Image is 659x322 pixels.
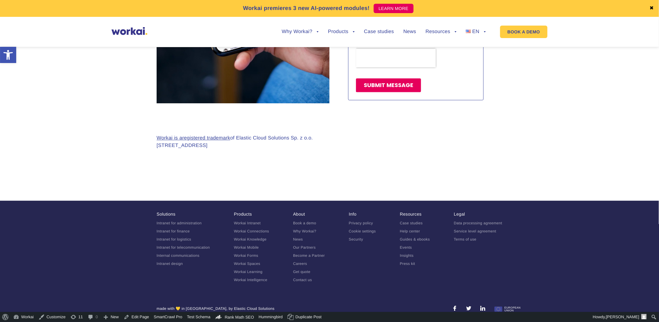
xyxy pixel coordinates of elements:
[400,221,423,225] a: Case studies
[293,229,316,233] a: Why Workai?
[374,4,414,13] a: LEARN MORE
[234,261,260,266] a: Workai Spaces
[293,278,312,282] a: Contact us
[78,312,83,322] span: 11
[472,29,480,34] span: EN
[157,237,191,241] a: Intranet for logistics
[400,212,422,217] a: Resources
[213,312,257,322] a: Rank Math Dashboard
[8,161,40,166] p: email messages
[293,261,307,266] a: Careers
[628,292,659,322] iframe: Chat Widget
[185,312,213,322] a: Test Schema
[234,245,259,250] a: Workai Mobile
[96,312,98,322] span: 0
[111,312,119,322] span: New
[293,245,316,250] a: Our Partners
[157,221,202,225] a: Intranet for administration
[257,312,285,322] a: Hummingbird
[400,253,414,258] a: Insights
[36,312,68,322] a: Customize
[157,245,210,250] a: Intranet for telecommunication
[293,221,316,225] a: Book a demo
[182,135,230,141] a: registered trademark
[293,237,303,241] a: News
[400,237,430,241] a: Guides & ebooks
[157,135,230,141] u: Workai is a
[454,212,465,217] a: Legal
[282,29,319,34] a: Why Workai?
[157,229,190,233] a: Intranet for finance
[243,4,370,12] p: Workai premieres 3 new AI-powered modules!
[157,212,175,217] a: Solutions
[157,306,275,314] div: made with 💛 in [GEOGRAPHIC_DATA], by Elastic Cloud Solutions
[225,315,254,320] span: Rank Math SEO
[400,261,415,266] a: Press kit
[426,29,457,34] a: Resources
[454,237,477,241] a: Terms of use
[328,29,355,34] a: Products
[606,315,639,319] span: [PERSON_NAME]
[500,26,548,38] a: BOOK A DEMO
[48,115,73,120] a: Privacy Policy
[400,245,412,250] a: Events
[234,270,263,274] a: Workai Learning
[157,261,183,266] a: Intranet design
[234,278,267,282] a: Workai Intelligence
[121,312,151,322] a: Edit Page
[234,221,261,225] a: Workai Intranet
[349,229,376,233] a: Cookie settings
[157,134,313,149] p: of Elastic Cloud Solutions Sp. z o.o. [STREET_ADDRESS]
[454,221,502,225] a: Data processing agreement
[293,253,325,258] a: Become a Partner
[234,253,258,258] a: Workai Forms
[650,6,654,11] a: ✖
[152,312,185,322] a: SmartCrawl Pro
[234,237,267,241] a: Workai Knowledge
[364,29,394,34] a: Case studies
[628,292,659,322] div: Widżet czatu
[293,270,311,274] a: Get quote
[234,212,252,217] a: Products
[2,162,6,166] input: email messages
[591,312,649,322] a: Howdy,
[293,212,305,217] a: About
[11,312,36,322] a: Workai
[349,237,363,241] a: Security
[157,253,199,258] a: Internal communications
[454,229,496,233] a: Service level agreement
[234,229,269,233] a: Workai Connections
[403,29,416,34] a: News
[400,229,420,233] a: Help center
[349,212,357,217] a: Info
[349,221,373,225] a: Privacy policy
[296,312,322,322] span: Duplicate Post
